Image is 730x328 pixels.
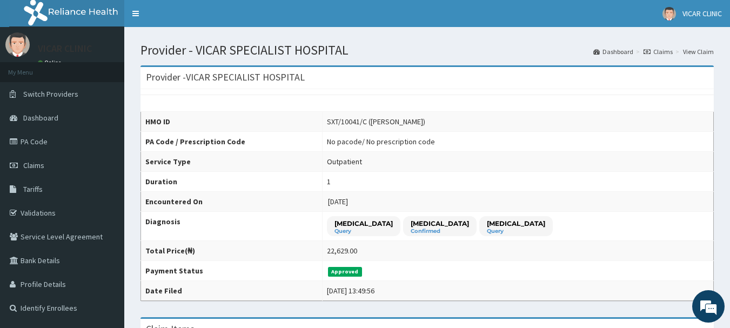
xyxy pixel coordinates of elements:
[682,9,722,18] span: VICAR CLINIC
[487,229,545,234] small: Query
[141,212,323,241] th: Diagnosis
[141,241,323,261] th: Total Price(₦)
[5,32,30,57] img: User Image
[141,112,323,132] th: HMO ID
[141,132,323,152] th: PA Code / Prescription Code
[141,152,323,172] th: Service Type
[20,54,44,81] img: d_794563401_company_1708531726252_794563401
[327,245,357,256] div: 22,629.00
[23,113,58,123] span: Dashboard
[334,219,393,228] p: [MEDICAL_DATA]
[662,7,676,21] img: User Image
[23,89,78,99] span: Switch Providers
[56,61,182,75] div: Chat with us now
[411,219,469,228] p: [MEDICAL_DATA]
[141,172,323,192] th: Duration
[38,44,92,53] p: VICAR CLINIC
[334,229,393,234] small: Query
[593,47,633,56] a: Dashboard
[141,261,323,281] th: Payment Status
[327,136,435,147] div: No pacode / No prescription code
[683,47,714,56] a: View Claim
[328,267,362,277] span: Approved
[644,47,673,56] a: Claims
[140,43,714,57] h1: Provider - VICAR SPECIALIST HOSPITAL
[141,281,323,301] th: Date Filed
[327,176,331,187] div: 1
[23,160,44,170] span: Claims
[23,184,43,194] span: Tariffs
[63,96,149,205] span: We're online!
[327,285,374,296] div: [DATE] 13:49:56
[327,116,425,127] div: SXT/10041/C ([PERSON_NAME])
[411,229,469,234] small: Confirmed
[487,219,545,228] p: [MEDICAL_DATA]
[38,59,64,66] a: Online
[141,192,323,212] th: Encountered On
[5,216,206,253] textarea: Type your message and hit 'Enter'
[328,197,348,206] span: [DATE]
[177,5,203,31] div: Minimize live chat window
[146,72,305,82] h3: Provider - VICAR SPECIALIST HOSPITAL
[327,156,362,167] div: Outpatient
